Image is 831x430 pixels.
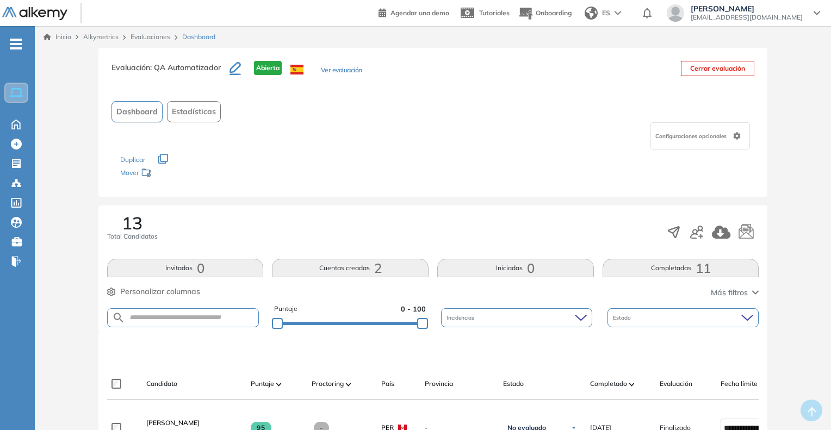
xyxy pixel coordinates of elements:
[167,101,221,122] button: Estadísticas
[251,379,274,389] span: Puntaje
[112,311,125,325] img: SEARCH_ALT
[602,8,610,18] span: ES
[711,287,759,298] button: Más filtros
[629,383,635,386] img: [missing "en.ARROW_ALT" translation]
[437,259,594,277] button: Iniciadas0
[150,63,221,72] span: : QA Automatizador
[381,379,394,389] span: País
[290,65,303,74] img: ESP
[655,132,729,140] span: Configuraciones opcionales
[346,383,351,386] img: [missing "en.ARROW_ALT" translation]
[681,61,754,76] button: Cerrar evaluación
[590,379,627,389] span: Completado
[107,259,264,277] button: Invitados0
[107,232,158,241] span: Total Candidatos
[691,13,803,22] span: [EMAIL_ADDRESS][DOMAIN_NAME]
[111,101,163,122] button: Dashboard
[146,379,177,389] span: Candidato
[721,379,758,389] span: Fecha límite
[44,32,71,42] a: Inicio
[116,106,158,117] span: Dashboard
[120,286,200,297] span: Personalizar columnas
[10,43,22,45] i: -
[107,286,200,297] button: Personalizar columnas
[120,155,145,164] span: Duplicar
[711,287,748,298] span: Más filtros
[401,304,426,314] span: 0 - 100
[585,7,598,20] img: world
[650,122,750,149] div: Configuraciones opcionales
[441,308,592,327] div: Incidencias
[83,33,119,41] span: Alkymetrics
[146,418,242,428] a: [PERSON_NAME]
[503,379,524,389] span: Estado
[691,4,803,13] span: [PERSON_NAME]
[122,214,142,232] span: 13
[111,61,230,84] h3: Evaluación
[379,5,449,18] a: Agendar una demo
[182,32,215,42] span: Dashboard
[321,65,362,77] button: Ver evaluación
[518,2,572,25] button: Onboarding
[390,9,449,17] span: Agendar una demo
[425,379,453,389] span: Provincia
[603,259,759,277] button: Completadas11
[607,308,759,327] div: Estado
[131,33,170,41] a: Evaluaciones
[536,9,572,17] span: Onboarding
[615,11,621,15] img: arrow
[120,164,229,184] div: Mover
[276,383,282,386] img: [missing "en.ARROW_ALT" translation]
[146,419,200,427] span: [PERSON_NAME]
[2,7,67,21] img: Logo
[613,314,633,322] span: Estado
[254,61,282,75] span: Abierta
[274,304,297,314] span: Puntaje
[312,379,344,389] span: Proctoring
[172,106,216,117] span: Estadísticas
[479,9,510,17] span: Tutoriales
[660,379,692,389] span: Evaluación
[446,314,476,322] span: Incidencias
[272,259,429,277] button: Cuentas creadas2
